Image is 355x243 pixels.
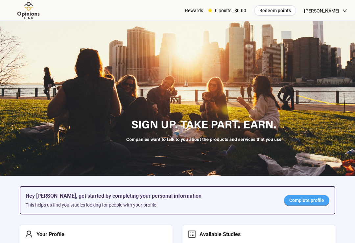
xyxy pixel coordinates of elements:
span: user [25,230,33,238]
span: profile [188,230,196,238]
span: Complete profile [289,197,324,204]
span: down [343,9,347,13]
div: Your Profile [33,230,64,238]
span: [PERSON_NAME] [304,0,339,21]
div: This helps us find you studies looking for people with your profile [26,201,273,209]
div: Available Studies [196,230,241,238]
span: Redeem points [259,7,291,14]
button: Redeem points [254,5,296,16]
h5: Hey [PERSON_NAME], get started by completing your personal information [26,192,273,200]
span: star [208,8,212,13]
a: Complete profile [284,195,329,206]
